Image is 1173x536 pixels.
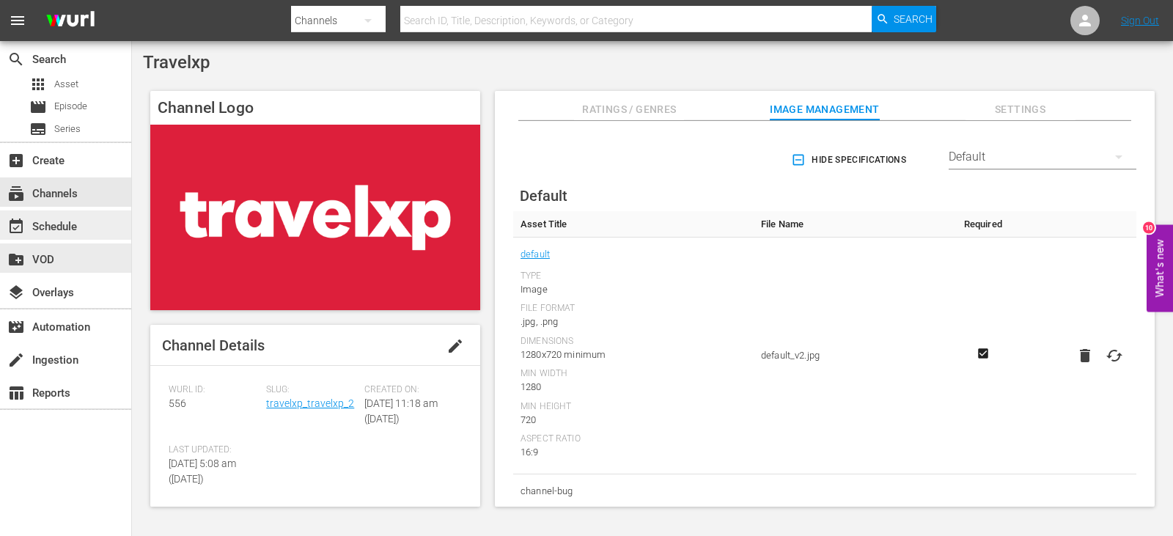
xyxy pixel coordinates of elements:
[266,397,354,409] a: travelxp_travelxp_2
[35,4,106,38] img: ans4CAIJ8jUAAAAAAAAAAAAAAAAAAAAAAAAgQb4GAAAAAAAAAAAAAAAAAAAAAAAAJMjXAAAAAAAAAAAAAAAAAAAAAAAAgAT5G...
[7,51,25,68] span: Search
[521,445,746,460] div: 16:9
[974,347,992,360] svg: Required
[162,337,265,354] span: Channel Details
[521,507,746,519] div: Type
[7,384,25,402] span: Reports
[29,98,47,116] span: Episode
[1121,15,1159,26] a: Sign Out
[7,318,25,336] span: Automation
[754,211,956,238] th: File Name
[29,76,47,93] span: Asset
[521,348,746,362] div: 1280x720 minimum
[54,122,81,136] span: Series
[266,384,356,396] span: Slug:
[966,100,1075,119] span: Settings
[521,303,746,315] div: File Format
[520,187,567,205] span: Default
[438,328,473,364] button: edit
[521,401,746,413] div: Min Height
[364,397,438,425] span: [DATE] 11:18 am ([DATE])
[521,282,746,297] div: Image
[169,397,186,409] span: 556
[794,153,906,168] span: Hide Specifications
[770,100,880,119] span: Image Management
[7,185,25,202] span: Channels
[7,251,25,268] span: VOD
[949,136,1136,177] div: Default
[169,384,259,396] span: Wurl ID:
[521,433,746,445] div: Aspect Ratio
[521,271,746,282] div: Type
[446,337,464,355] span: edit
[521,413,746,427] div: 720
[169,458,236,485] span: [DATE] 5:08 am ([DATE])
[788,139,912,180] button: Hide Specifications
[143,52,210,73] span: Travelxp
[150,125,480,310] img: Travelxp
[521,336,746,348] div: Dimensions
[54,77,78,92] span: Asset
[521,315,746,329] div: .jpg, .png
[1147,224,1173,312] button: Open Feedback Widget
[521,245,550,264] a: default
[7,218,25,235] span: Schedule
[574,100,684,119] span: Ratings / Genres
[169,444,259,456] span: Last Updated:
[7,351,25,369] span: Ingestion
[754,238,956,474] td: default_v2.jpg
[7,152,25,169] span: Create
[956,211,1010,238] th: Required
[1143,221,1155,233] div: 10
[150,91,480,125] h4: Channel Logo
[872,6,936,32] button: Search
[894,6,933,32] span: Search
[29,120,47,138] span: Series
[364,384,455,396] span: Created On:
[9,12,26,29] span: menu
[54,99,87,114] span: Episode
[7,284,25,301] span: layers
[521,368,746,380] div: Min Width
[513,211,754,238] th: Asset Title
[521,380,746,394] div: 1280
[521,482,746,501] span: channel-bug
